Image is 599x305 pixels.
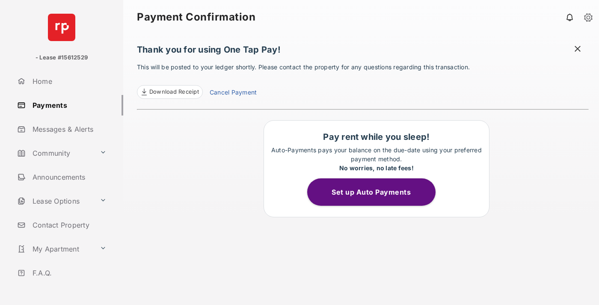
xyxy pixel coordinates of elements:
a: F.A.Q. [14,263,123,283]
a: Cancel Payment [210,88,257,99]
a: Download Receipt [137,85,203,99]
a: Community [14,143,96,163]
p: Auto-Payments pays your balance on the due-date using your preferred payment method. [268,145,485,172]
a: Messages & Alerts [14,119,123,139]
a: My Apartment [14,239,96,259]
a: Payments [14,95,123,115]
button: Set up Auto Payments [307,178,436,206]
h1: Thank you for using One Tap Pay! [137,44,589,59]
a: Lease Options [14,191,96,211]
div: No worries, no late fees! [268,163,485,172]
img: svg+xml;base64,PHN2ZyB4bWxucz0iaHR0cDovL3d3dy53My5vcmcvMjAwMC9zdmciIHdpZHRoPSI2NCIgaGVpZ2h0PSI2NC... [48,14,75,41]
a: Set up Auto Payments [307,188,446,196]
h1: Pay rent while you sleep! [268,132,485,142]
a: Announcements [14,167,123,187]
p: - Lease #15612529 [36,53,88,62]
a: Contact Property [14,215,123,235]
p: This will be posted to your ledger shortly. Please contact the property for any questions regardi... [137,62,589,99]
a: Home [14,71,123,92]
strong: Payment Confirmation [137,12,255,22]
span: Download Receipt [149,88,199,96]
